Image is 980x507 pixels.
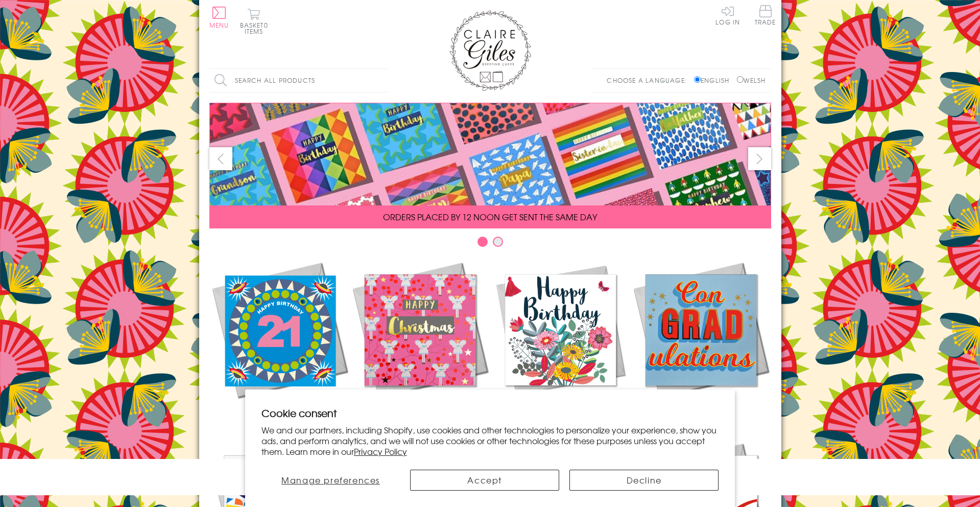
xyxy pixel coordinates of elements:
button: prev [209,147,232,170]
a: Log In [715,5,740,25]
label: English [694,76,734,85]
img: Claire Giles Greetings Cards [449,10,531,91]
span: Trade [755,5,776,25]
input: Search all products [209,69,388,92]
p: We and our partners, including Shopify, use cookies and other technologies to personalize your ex... [261,425,719,456]
span: ORDERS PLACED BY 12 NOON GET SENT THE SAME DAY [383,211,597,223]
a: Trade [755,5,776,27]
button: Decline [569,470,719,491]
a: Privacy Policy [354,445,407,457]
button: Basket0 items [240,8,268,34]
button: Manage preferences [261,470,400,491]
div: Carousel Pagination [209,236,771,252]
a: Academic [631,260,771,420]
button: Accept [410,470,559,491]
input: English [694,76,701,83]
span: Menu [209,20,229,30]
h2: Cookie consent [261,406,719,420]
input: Welsh [737,76,744,83]
button: next [748,147,771,170]
label: Welsh [737,76,766,85]
button: Carousel Page 1 (Current Slide) [477,237,488,247]
button: Menu [209,7,229,28]
p: Choose a language: [607,76,692,85]
button: Carousel Page 2 [493,237,503,247]
a: New Releases [209,260,350,420]
span: Manage preferences [281,474,380,486]
a: Birthdays [490,260,631,420]
a: Christmas [350,260,490,420]
span: 0 items [245,20,268,36]
input: Search [378,69,388,92]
